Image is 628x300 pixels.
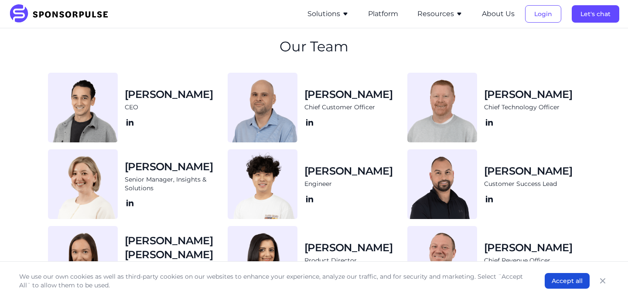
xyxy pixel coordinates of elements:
button: Platform [368,9,398,19]
span: Chief Technology Officer [484,103,560,112]
h3: [PERSON_NAME] [PERSON_NAME] [125,234,221,262]
h3: [PERSON_NAME] [125,160,213,174]
h3: [PERSON_NAME] [484,164,572,178]
span: Chief Revenue Officer [484,256,550,265]
img: SponsorPulse [9,4,115,24]
a: Login [525,10,561,18]
h3: [PERSON_NAME] [484,241,572,255]
button: Resources [417,9,463,19]
span: Customer Success Lead [484,180,557,189]
h3: [PERSON_NAME] [304,164,392,178]
span: Engineer [304,180,332,189]
span: Senior Manager, Insights & Solutions [125,175,221,192]
span: Product Director [304,256,357,265]
span: Chief Customer Officer [304,103,375,112]
span: CEO [125,103,138,112]
h3: [PERSON_NAME] [304,241,392,255]
h3: [PERSON_NAME] [304,88,392,101]
button: Let's chat [572,5,619,23]
h2: Our Team [280,38,348,55]
a: About Us [482,10,515,18]
a: Let's chat [572,10,619,18]
iframe: Chat Widget [584,258,628,300]
a: Platform [368,10,398,18]
h3: [PERSON_NAME] [125,88,213,101]
h3: [PERSON_NAME] [484,88,572,101]
button: About Us [482,9,515,19]
button: Login [525,5,561,23]
p: We use our own cookies as well as third-party cookies on our websites to enhance your experience,... [19,272,527,290]
button: Solutions [307,9,349,19]
button: Accept all [545,273,590,289]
